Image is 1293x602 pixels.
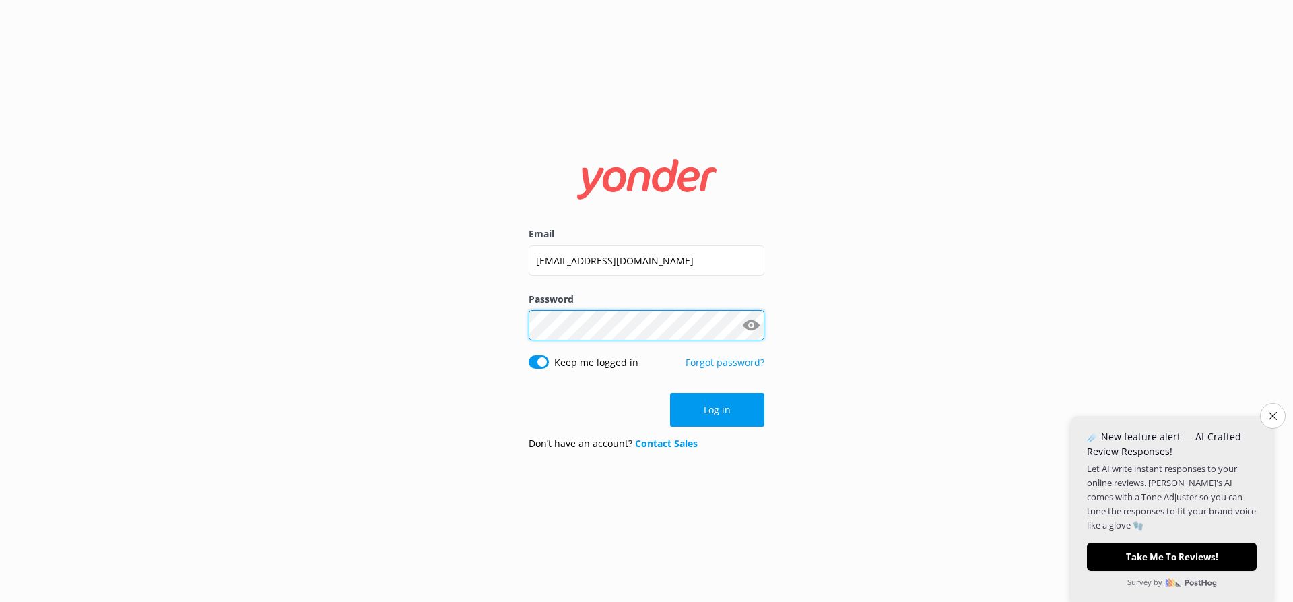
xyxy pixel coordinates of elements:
p: Don’t have an account? [529,436,698,451]
a: Forgot password? [686,356,764,369]
label: Password [529,292,764,307]
a: Contact Sales [635,437,698,450]
input: user@emailaddress.com [529,245,764,276]
button: Log in [670,393,764,427]
label: Email [529,227,764,241]
button: Show password [737,312,764,339]
label: Keep me logged in [554,355,638,370]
